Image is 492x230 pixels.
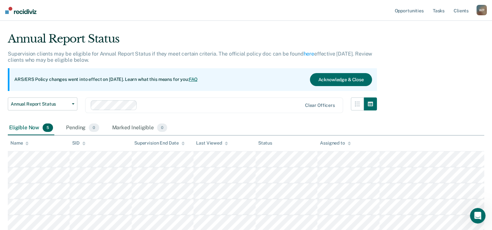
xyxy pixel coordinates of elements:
button: Annual Report Status [8,97,77,110]
iframe: Intercom live chat [470,208,485,224]
button: Acknowledge & Close [310,73,372,86]
a: here [304,51,314,57]
span: Annual Report Status [11,101,69,107]
div: Marked Ineligible0 [111,121,169,135]
div: Supervision End Date [134,140,185,146]
div: Last Viewed [196,140,228,146]
span: 5 [43,123,53,132]
div: Clear officers [305,103,335,108]
span: 0 [157,123,167,132]
img: Recidiviz [5,7,36,14]
div: Assigned to [320,140,351,146]
div: Annual Report Status [8,32,377,51]
button: WP [476,5,487,15]
div: SID [72,140,86,146]
div: Name [10,140,29,146]
div: W P [476,5,487,15]
p: ARS/ERS Policy changes went into effect on [DATE]. Learn what this means for you: [14,76,198,83]
a: FAQ [189,77,198,82]
div: Eligible Now5 [8,121,54,135]
div: Status [258,140,272,146]
span: 0 [89,123,99,132]
div: Pending0 [65,121,100,135]
p: Supervision clients may be eligible for Annual Report Status if they meet certain criteria. The o... [8,51,372,63]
